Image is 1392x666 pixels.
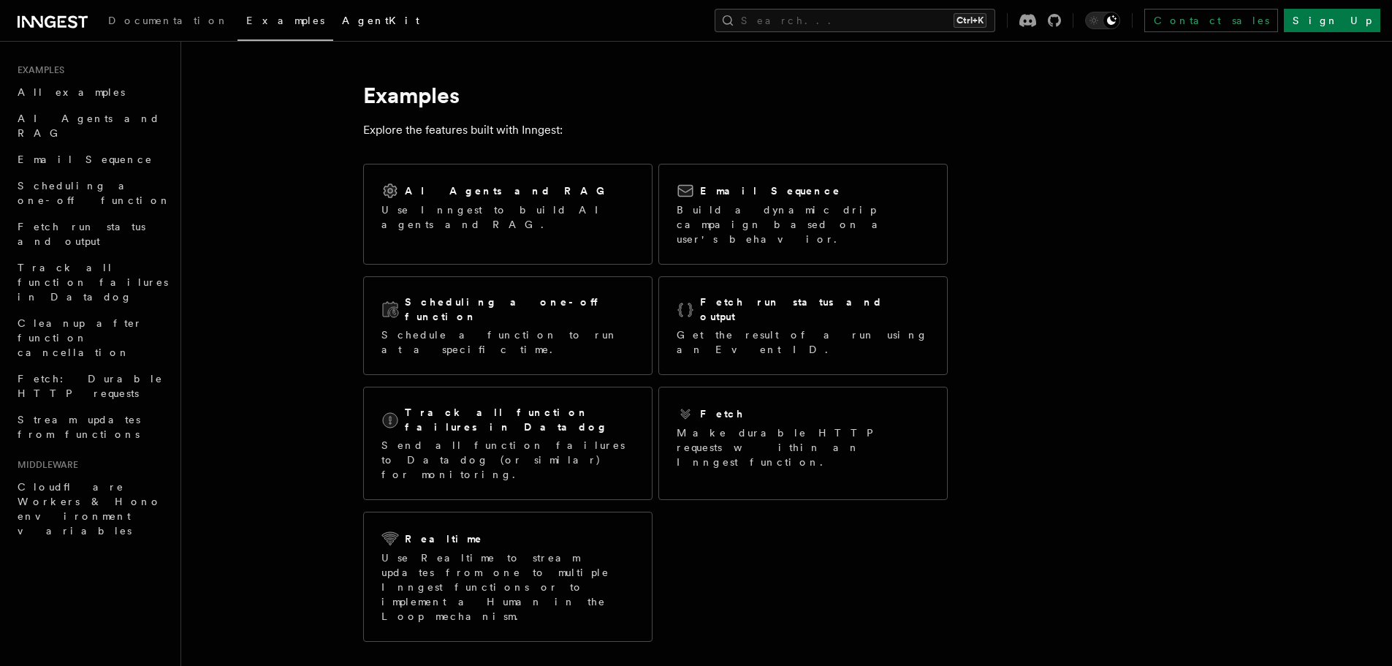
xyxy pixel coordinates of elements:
span: Stream updates from functions [18,414,140,440]
span: Scheduling a one-off function [18,180,171,206]
a: Scheduling a one-off function [12,173,172,213]
p: Schedule a function to run at a specific time. [381,328,634,357]
a: All examples [12,79,172,105]
a: Stream updates from functions [12,406,172,447]
p: Use Inngest to build AI agents and RAG. [381,203,634,232]
span: All examples [18,86,125,98]
a: Scheduling a one-off functionSchedule a function to run at a specific time. [363,276,653,375]
span: Email Sequence [18,154,153,165]
h2: Scheduling a one-off function [405,295,634,324]
h2: Realtime [405,531,483,546]
span: Examples [12,64,64,76]
h2: AI Agents and RAG [405,183,612,198]
a: Fetch run status and output [12,213,172,254]
kbd: Ctrl+K [954,13,986,28]
p: Send all function failures to Datadog (or similar) for monitoring. [381,438,634,482]
a: RealtimeUse Realtime to stream updates from one to multiple Inngest functions or to implement a H... [363,512,653,642]
a: FetchMake durable HTTP requests within an Inngest function. [658,387,948,500]
a: AgentKit [333,4,428,39]
h2: Track all function failures in Datadog [405,405,634,434]
a: Documentation [99,4,237,39]
h2: Fetch [700,406,745,421]
a: Examples [237,4,333,41]
button: Search...Ctrl+K [715,9,995,32]
span: Documentation [108,15,229,26]
p: Make durable HTTP requests within an Inngest function. [677,425,929,469]
span: Examples [246,15,324,26]
a: Email SequenceBuild a dynamic drip campaign based on a user's behavior. [658,164,948,265]
span: Middleware [12,459,78,471]
a: Sign Up [1284,9,1380,32]
span: Cleanup after function cancellation [18,317,142,358]
span: Fetch run status and output [18,221,145,247]
h1: Examples [363,82,948,108]
h2: Email Sequence [700,183,841,198]
a: Fetch: Durable HTTP requests [12,366,172,406]
a: AI Agents and RAG [12,105,172,146]
a: Cleanup after function cancellation [12,310,172,366]
a: Cloudflare Workers & Hono environment variables [12,474,172,544]
button: Toggle dark mode [1085,12,1120,29]
p: Get the result of a run using an Event ID. [677,328,929,357]
a: Track all function failures in Datadog [12,254,172,310]
span: Fetch: Durable HTTP requests [18,373,163,399]
a: Track all function failures in DatadogSend all function failures to Datadog (or similar) for moni... [363,387,653,500]
p: Use Realtime to stream updates from one to multiple Inngest functions or to implement a Human in ... [381,550,634,624]
a: Email Sequence [12,146,172,173]
span: Cloudflare Workers & Hono environment variables [18,481,161,537]
span: AgentKit [342,15,419,26]
span: AI Agents and RAG [18,113,160,139]
a: Fetch run status and outputGet the result of a run using an Event ID. [658,276,948,375]
span: Track all function failures in Datadog [18,262,168,303]
h2: Fetch run status and output [700,295,929,324]
a: Contact sales [1144,9,1278,32]
p: Build a dynamic drip campaign based on a user's behavior. [677,203,929,246]
p: Explore the features built with Inngest: [363,120,948,140]
a: AI Agents and RAGUse Inngest to build AI agents and RAG. [363,164,653,265]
